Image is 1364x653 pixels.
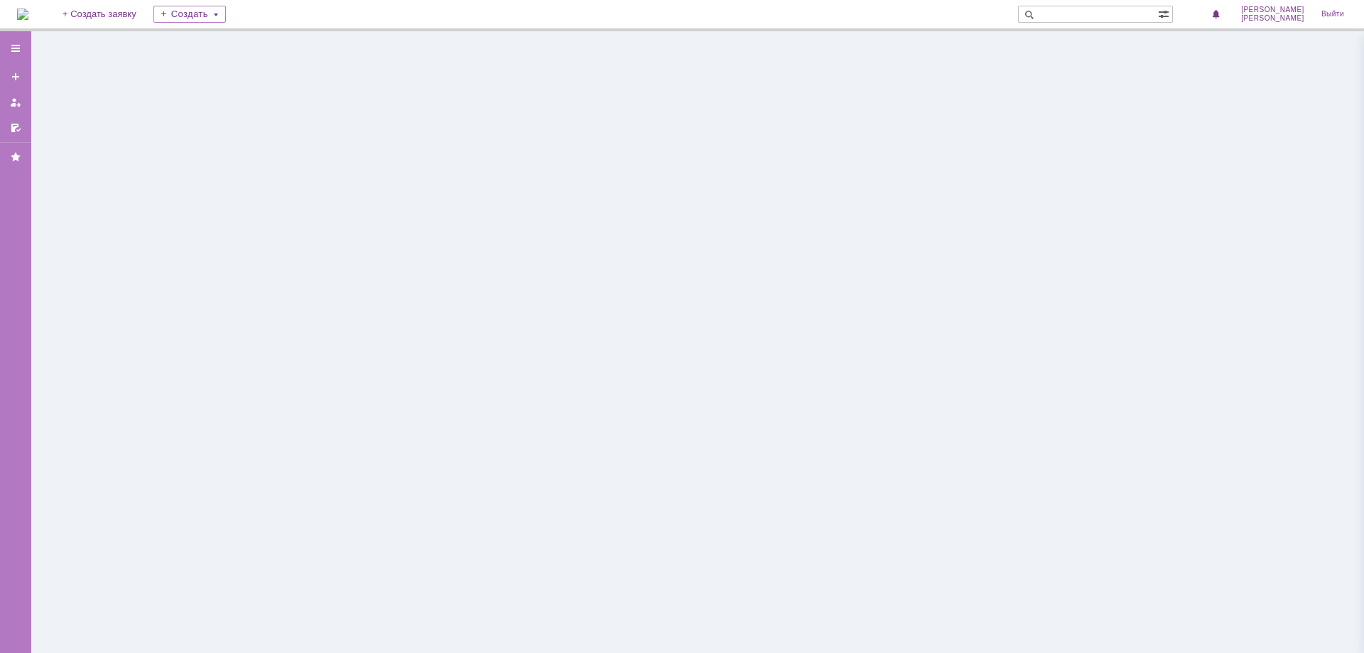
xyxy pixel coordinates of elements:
[4,91,27,114] a: Мои заявки
[17,9,28,20] a: Перейти на домашнюю страницу
[4,65,27,88] a: Создать заявку
[1158,6,1172,20] span: Расширенный поиск
[17,9,28,20] img: logo
[1241,6,1304,14] span: [PERSON_NAME]
[1241,14,1304,23] span: [PERSON_NAME]
[4,117,27,139] a: Мои согласования
[153,6,226,23] div: Создать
